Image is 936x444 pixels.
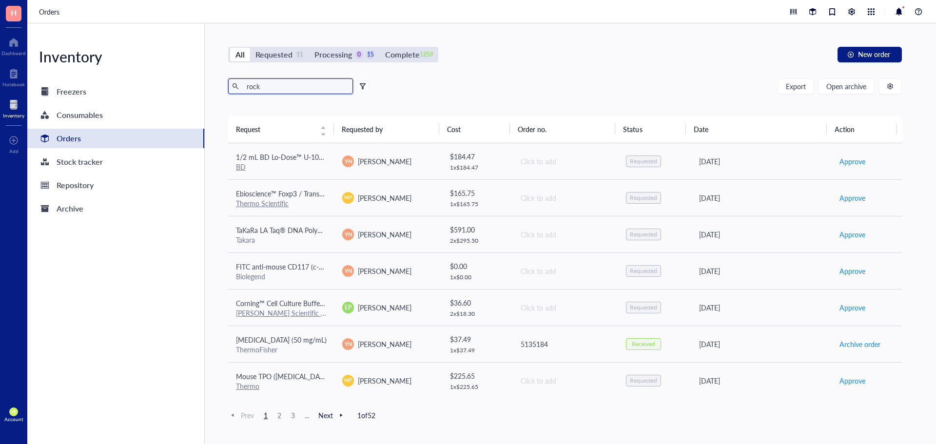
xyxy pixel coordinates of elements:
div: $ 591.00 [450,224,505,235]
span: Approve [839,266,865,276]
button: Approve [839,263,866,279]
a: Thermo [236,381,259,391]
button: Approve [839,154,866,169]
a: Orders [39,6,61,17]
div: Requested [630,267,657,275]
div: [DATE] [699,156,823,167]
div: [DATE] [699,302,823,313]
span: MP [345,377,352,384]
span: 3 [287,411,299,420]
span: Ebioscience™ Foxp3 / Transcription Factor Staining Buffer Set [236,189,422,198]
td: 5135184 [512,326,618,362]
span: [PERSON_NAME] [358,303,411,312]
div: Stock tracker [57,155,103,169]
span: Next [318,411,346,420]
div: Takara [236,235,327,244]
div: 1 x $ 184.47 [450,164,505,172]
div: Requested [630,231,657,238]
a: Repository [27,175,204,195]
div: Click to add [521,229,610,240]
span: 2 [273,411,285,420]
div: All [235,48,245,61]
span: 1/2 mL BD Lo-Dose™ U-100 [MEDICAL_DATA] syringe with 28 G x 1/2 in. self-contained BD Micro-Fine™... [236,152,771,162]
button: Approve [839,227,866,242]
span: [PERSON_NAME] [358,339,411,349]
div: $ 184.47 [450,151,505,162]
div: Repository [57,178,94,192]
div: Consumables [57,108,103,122]
button: Archive order [839,336,881,352]
div: Requested [630,157,657,165]
a: Notebook [2,66,25,87]
span: [PERSON_NAME] [358,266,411,276]
div: Requested [630,304,657,311]
div: $ 36.60 [450,297,505,308]
input: Find orders in table [243,79,349,94]
a: Consumables [27,105,204,125]
span: [PERSON_NAME] [358,376,411,386]
a: Orders [27,129,204,148]
span: Mouse TPO ([MEDICAL_DATA]) Recombinant Protein [236,371,396,381]
span: Approve [839,229,865,240]
td: Click to add [512,362,618,399]
span: [PERSON_NAME] [358,193,411,203]
div: Orders [57,132,81,145]
td: Click to add [512,289,618,326]
div: Dashboard [1,50,26,56]
span: MR [11,410,16,414]
button: Export [778,78,814,94]
div: ThermoFisher [236,345,327,354]
span: YN [344,267,352,275]
th: Cost [439,116,509,143]
div: Freezers [57,85,86,98]
div: $ 225.65 [450,370,505,381]
div: Received [632,340,655,348]
a: [PERSON_NAME] Scientific (TCF Stock Room) [236,308,376,318]
button: Approve [839,190,866,206]
span: New order [858,50,890,58]
div: Click to add [521,266,610,276]
td: Click to add [512,216,618,252]
span: YN [344,157,352,165]
span: 1 of 52 [357,411,375,420]
div: 1 x $ 0.00 [450,273,505,281]
span: H [11,6,17,19]
div: Requested [255,48,292,61]
a: Inventory [3,97,24,118]
td: Click to add [512,252,618,289]
div: $ 0.00 [450,261,505,271]
div: Complete [385,48,419,61]
td: Click to add [512,143,618,180]
a: Dashboard [1,35,26,56]
button: Open archive [818,78,875,94]
span: TaKaRa LA Taq® DNA Polymerase (Mg2+ plus buffer) - 250 Units [236,225,433,235]
span: MP [345,194,352,201]
div: Click to add [521,375,610,386]
span: Export [786,82,806,90]
td: Click to add [512,179,618,216]
div: 1 x $ 37.49 [450,347,505,354]
div: 11 [295,51,304,59]
th: Date [686,116,827,143]
div: 1259 [423,51,431,59]
div: Requested [630,194,657,202]
th: Status [615,116,685,143]
div: [DATE] [699,339,823,349]
span: [MEDICAL_DATA] (50 mg/mL) [236,335,327,345]
div: Biolegend [236,272,327,281]
span: FITC anti-mouse CD117 (c-Kit) Antibody [236,262,358,271]
span: Approve [839,156,865,167]
div: 2 x $ 295.50 [450,237,505,245]
div: [DATE] [699,266,823,276]
a: Archive [27,199,204,218]
span: Approve [839,375,865,386]
a: Thermo Scientific [236,198,289,208]
span: [PERSON_NAME] [358,156,411,166]
span: [PERSON_NAME] [358,230,411,239]
div: Click to add [521,156,610,167]
div: Notebook [2,81,25,87]
button: Approve [839,300,866,315]
th: Order no. [510,116,616,143]
span: Approve [839,302,865,313]
div: [DATE] [699,375,823,386]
